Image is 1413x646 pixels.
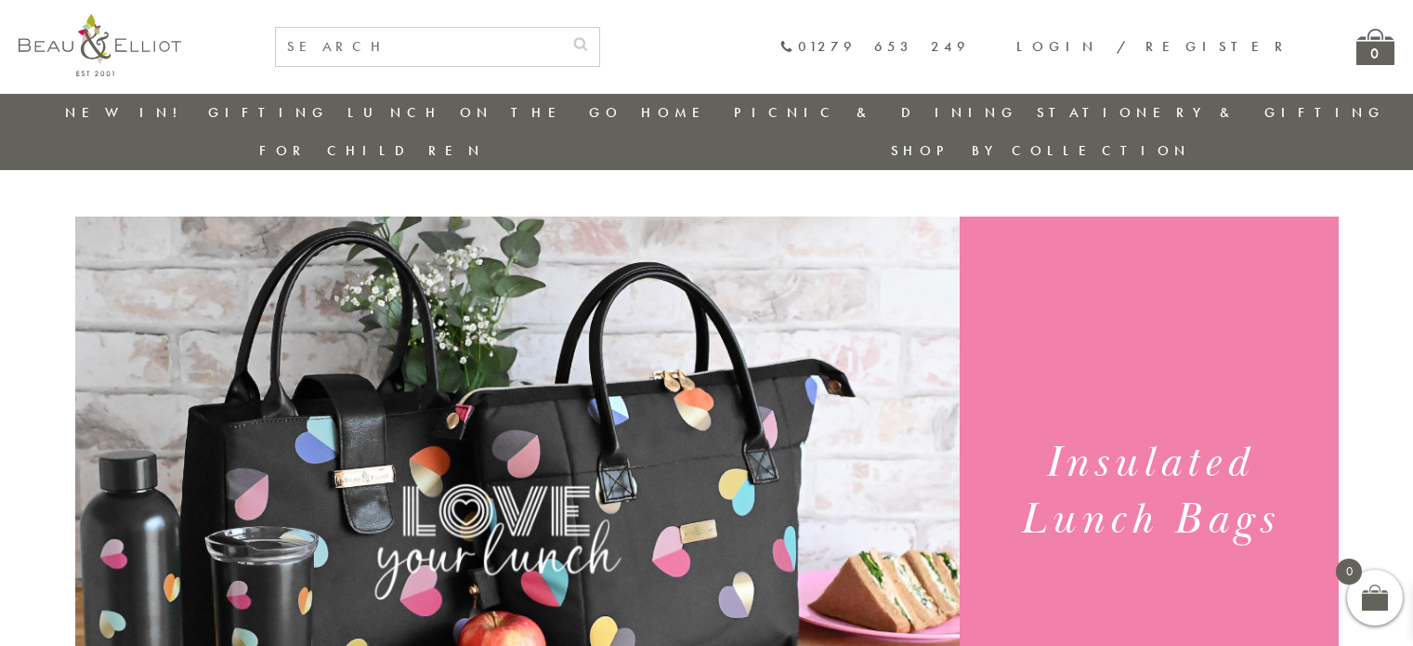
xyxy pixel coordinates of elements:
[276,28,562,66] input: SEARCH
[208,103,329,122] a: Gifting
[1016,37,1291,56] a: Login / Register
[1336,559,1362,585] span: 0
[19,14,181,76] img: logo
[641,103,715,122] a: Home
[734,103,1018,122] a: Picnic & Dining
[65,103,190,122] a: New in!
[1037,103,1385,122] a: Stationery & Gifting
[891,141,1191,160] a: Shop by collection
[982,435,1315,548] h1: Insulated Lunch Bags
[1356,29,1394,65] a: 0
[347,103,622,122] a: Lunch On The Go
[259,141,485,160] a: For Children
[779,39,970,55] a: 01279 653 249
